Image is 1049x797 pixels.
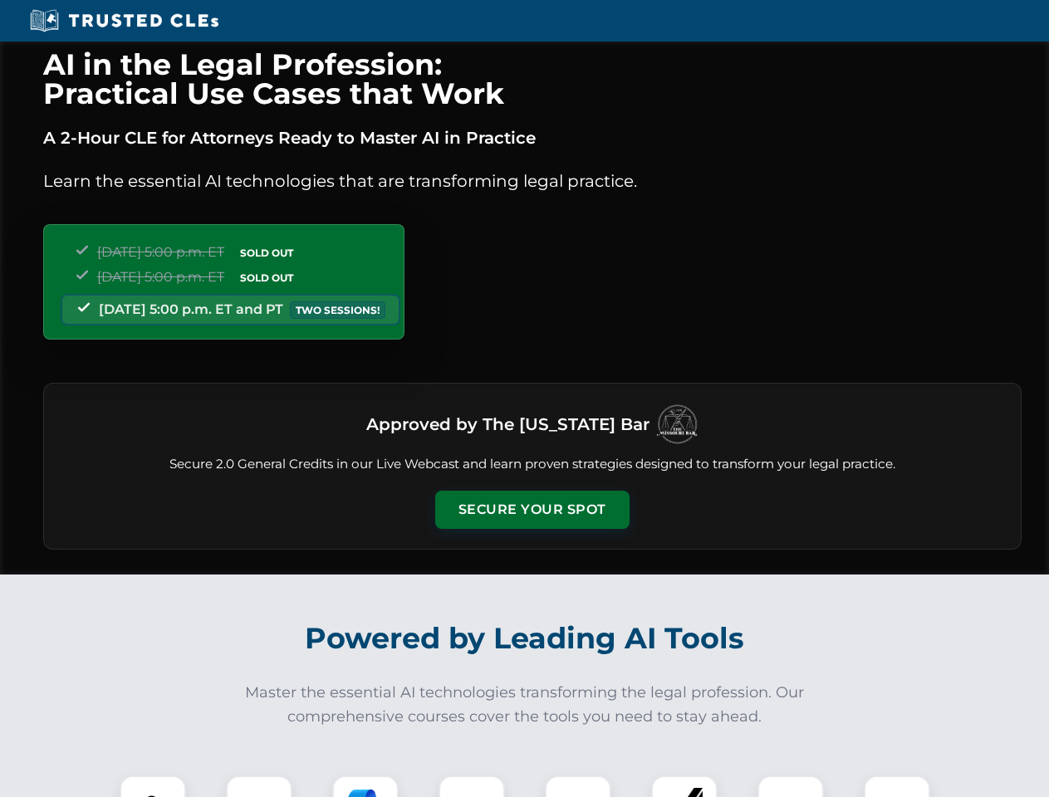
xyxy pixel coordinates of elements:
[435,491,630,529] button: Secure Your Spot
[64,455,1001,474] p: Secure 2.0 General Credits in our Live Webcast and learn proven strategies designed to transform ...
[234,269,299,286] span: SOLD OUT
[43,168,1022,194] p: Learn the essential AI technologies that are transforming legal practice.
[656,403,698,445] img: Logo
[97,269,224,285] span: [DATE] 5:00 p.m. ET
[25,8,223,33] img: Trusted CLEs
[234,244,299,262] span: SOLD OUT
[43,50,1022,108] h1: AI in the Legal Profession: Practical Use Cases that Work
[234,681,816,729] p: Master the essential AI technologies transforming the legal profession. Our comprehensive courses...
[43,125,1022,151] p: A 2-Hour CLE for Attorneys Ready to Master AI in Practice
[366,409,649,439] h3: Approved by The [US_STATE] Bar
[97,244,224,260] span: [DATE] 5:00 p.m. ET
[65,609,985,667] h2: Powered by Leading AI Tools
